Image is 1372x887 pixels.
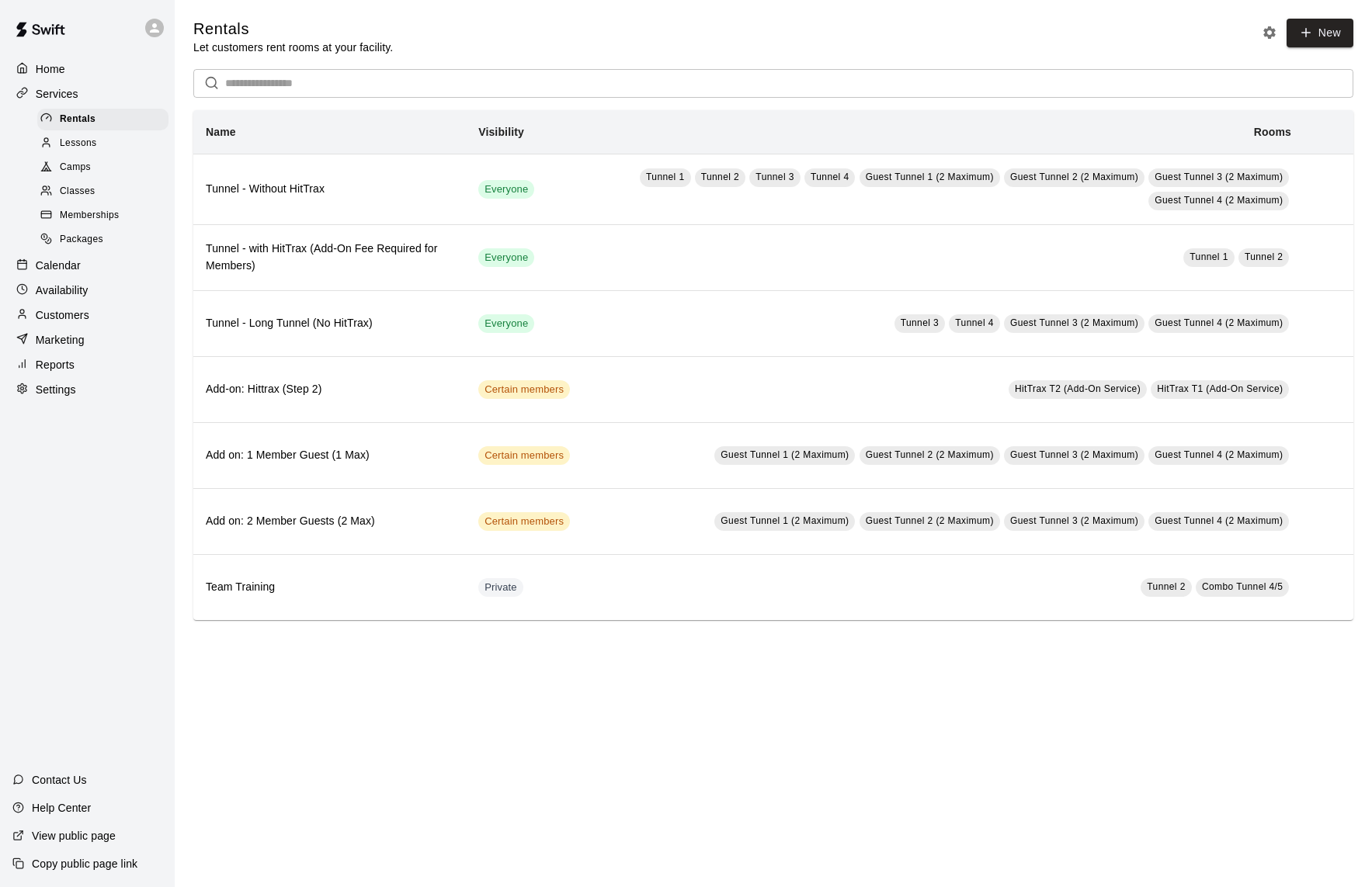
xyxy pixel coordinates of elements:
span: Certain members [478,383,570,397]
span: Guest Tunnel 4 (2 Maximum) [1155,515,1283,526]
b: Name [206,126,236,138]
a: New [1287,19,1353,47]
p: Contact Us [32,772,87,788]
span: Everyone [478,251,534,265]
span: Tunnel 4 [811,172,849,182]
span: Tunnel 4 [955,317,993,328]
span: Guest Tunnel 1 (2 Maximum) [721,515,849,526]
button: Rental settings [1258,21,1281,44]
a: Rentals [37,107,175,131]
div: Packages [37,229,168,251]
a: Memberships [37,204,175,228]
span: Guest Tunnel 4 (2 Maximum) [1155,317,1283,328]
div: This service is visible to all of your customers [478,314,534,333]
span: Guest Tunnel 3 (2 Maximum) [1010,449,1138,460]
span: Private [478,580,523,595]
p: Help Center [32,800,91,816]
a: Camps [37,156,175,180]
div: This service is visible to only customers with certain memberships. Check the service pricing for... [478,380,570,399]
span: Guest Tunnel 2 (2 Maximum) [866,515,994,526]
h6: Add-on: Hittrax (Step 2) [206,381,453,398]
h6: Tunnel - with HitTrax (Add-On Fee Required for Members) [206,241,453,275]
span: Guest Tunnel 1 (2 Maximum) [721,449,849,460]
a: Customers [12,303,162,327]
span: Rentals [60,112,96,127]
span: Guest Tunnel 4 (2 Maximum) [1155,195,1283,206]
span: Tunnel 2 [1147,581,1185,592]
p: Services [36,86,78,102]
p: Settings [36,382,76,397]
p: Marketing [36,332,85,348]
h6: Tunnel - Without HitTrax [206,181,453,198]
span: Tunnel 1 [646,172,684,182]
span: Tunnel 3 [755,172,794,182]
p: Copy public page link [32,856,137,871]
span: Combo Tunnel 4/5 [1202,581,1283,592]
h6: Tunnel - Long Tunnel (No HitTrax) [206,315,453,332]
span: Packages [60,232,103,248]
span: Everyone [478,182,534,197]
a: Home [12,57,162,81]
div: Memberships [37,205,168,227]
div: This service is hidden, and can only be accessed via a direct link [478,578,523,597]
div: This service is visible to only customers with certain memberships. Check the service pricing for... [478,446,570,465]
span: Tunnel 2 [701,172,739,182]
a: Calendar [12,254,162,277]
h6: Team Training [206,579,453,596]
span: Guest Tunnel 3 (2 Maximum) [1155,172,1283,182]
span: HitTrax T1 (Add-On Service) [1157,383,1283,394]
p: View public page [32,828,116,844]
span: Classes [60,184,95,199]
p: Let customers rent rooms at your facility. [193,40,393,55]
b: Rooms [1254,126,1291,138]
div: This service is visible to all of your customers [478,180,534,199]
h6: Add on: 1 Member Guest (1 Max) [206,447,453,464]
span: Guest Tunnel 3 (2 Maximum) [1010,515,1138,526]
span: Tunnel 2 [1245,251,1283,262]
span: Certain members [478,449,570,463]
p: Availability [36,282,89,298]
span: HitTrax T2 (Add-On Service) [1015,383,1141,394]
b: Visibility [478,126,524,138]
a: Reports [12,353,162,376]
div: Classes [37,181,168,203]
span: Guest Tunnel 2 (2 Maximum) [866,449,994,460]
div: Rentals [37,109,168,130]
a: Availability [12,279,162,302]
a: Lessons [37,131,175,155]
span: Lessons [60,136,97,151]
span: Guest Tunnel 4 (2 Maximum) [1155,449,1283,460]
table: simple table [193,110,1353,620]
div: Camps [37,157,168,178]
span: Guest Tunnel 2 (2 Maximum) [1010,172,1138,182]
span: Certain members [478,515,570,529]
a: Packages [37,228,175,252]
div: This service is visible to only customers with certain memberships. Check the service pricing for... [478,512,570,531]
p: Reports [36,357,75,372]
h5: Rentals [193,19,393,40]
a: Services [12,82,162,106]
span: Guest Tunnel 1 (2 Maximum) [866,172,994,182]
p: Calendar [36,258,81,273]
div: Lessons [37,133,168,154]
span: Memberships [60,208,119,223]
a: Marketing [12,328,162,352]
h6: Add on: 2 Member Guests (2 Max) [206,513,453,530]
a: Settings [12,378,162,401]
span: Tunnel 1 [1190,251,1228,262]
span: Guest Tunnel 3 (2 Maximum) [1010,317,1138,328]
span: Everyone [478,317,534,331]
p: Customers [36,307,89,323]
div: This service is visible to all of your customers [478,248,534,267]
span: Camps [60,160,91,175]
a: Classes [37,180,175,204]
p: Home [36,61,65,77]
